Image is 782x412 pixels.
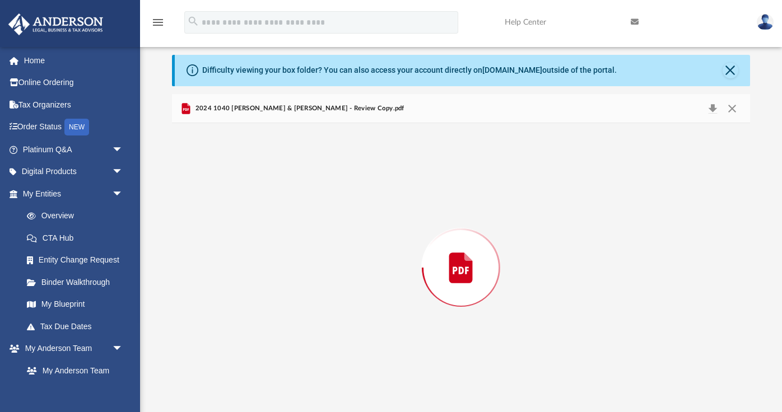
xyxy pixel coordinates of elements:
[16,359,129,382] a: My Anderson Team
[8,72,140,94] a: Online Ordering
[112,138,134,161] span: arrow_drop_down
[8,138,140,161] a: Platinum Q&Aarrow_drop_down
[757,14,774,30] img: User Pic
[64,119,89,135] div: NEW
[151,21,165,29] a: menu
[193,104,404,114] span: 2024 1040 [PERSON_NAME] & [PERSON_NAME] - Review Copy.pdf
[482,65,542,74] a: [DOMAIN_NAME]
[112,182,134,205] span: arrow_drop_down
[8,161,140,183] a: Digital Productsarrow_drop_down
[202,64,617,76] div: Difficulty viewing your box folder? You can also access your account directly on outside of the p...
[16,271,140,293] a: Binder Walkthrough
[8,93,140,116] a: Tax Organizers
[16,205,140,227] a: Overview
[8,182,140,205] a: My Entitiesarrow_drop_down
[16,293,134,316] a: My Blueprint
[151,16,165,29] i: menu
[16,227,140,249] a: CTA Hub
[112,338,134,360] span: arrow_drop_down
[8,338,134,360] a: My Anderson Teamarrow_drop_down
[8,49,140,72] a: Home
[16,249,140,271] a: Entity Change Request
[112,161,134,184] span: arrow_drop_down
[722,101,742,116] button: Close
[5,13,106,35] img: Anderson Advisors Platinum Portal
[702,101,723,116] button: Download
[187,15,199,27] i: search
[16,315,140,338] a: Tax Due Dates
[723,63,738,78] button: Close
[8,116,140,139] a: Order StatusNEW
